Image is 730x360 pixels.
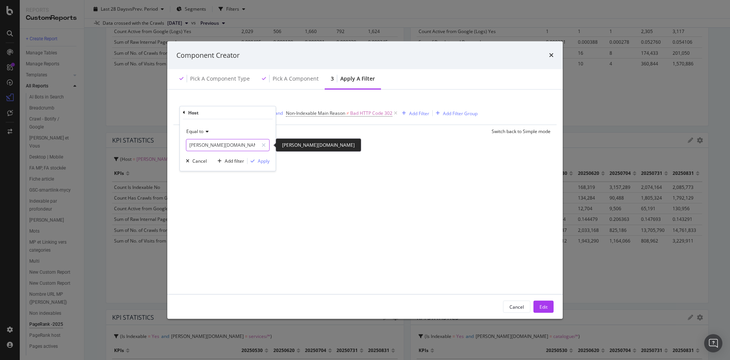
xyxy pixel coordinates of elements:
[346,110,349,116] span: ≠
[340,75,375,82] div: Apply a Filter
[225,158,244,164] div: Add filter
[40,45,59,50] div: Domaine
[704,334,722,352] div: Open Intercom Messenger
[186,128,203,134] span: Equal to
[533,301,554,313] button: Edit
[20,20,86,26] div: Domaine: [DOMAIN_NAME]
[192,158,207,164] div: Cancel
[549,50,554,60] div: times
[433,109,478,118] button: Add Filter Group
[331,75,334,82] div: 3
[12,20,18,26] img: website_grey.svg
[96,45,115,50] div: Mots-clés
[443,110,478,116] div: Add Filter Group
[176,50,240,60] div: Component Creator
[286,110,345,116] span: Non-Indexable Main Reason
[12,12,18,18] img: logo_orange.svg
[167,41,563,319] div: modal
[540,303,547,310] div: Edit
[492,128,551,134] div: Switch back to Simple mode
[258,158,270,164] div: Apply
[214,157,244,165] button: Add filter
[21,12,37,18] div: v 4.0.25
[276,138,361,152] div: [PERSON_NAME][DOMAIN_NAME]
[183,157,207,165] button: Cancel
[489,125,551,137] button: Switch back to Simple mode
[87,44,94,50] img: tab_keywords_by_traffic_grey.svg
[275,109,283,117] button: and
[273,75,319,82] div: Pick a Component
[275,110,283,116] div: and
[409,110,429,116] div: Add Filter
[350,108,392,119] span: Bad HTTP Code 302
[248,157,270,165] button: Apply
[190,75,250,82] div: Pick a Component type
[188,109,198,116] div: Host
[399,109,429,118] button: Add Filter
[503,301,530,313] button: Cancel
[509,303,524,310] div: Cancel
[32,44,38,50] img: tab_domain_overview_orange.svg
